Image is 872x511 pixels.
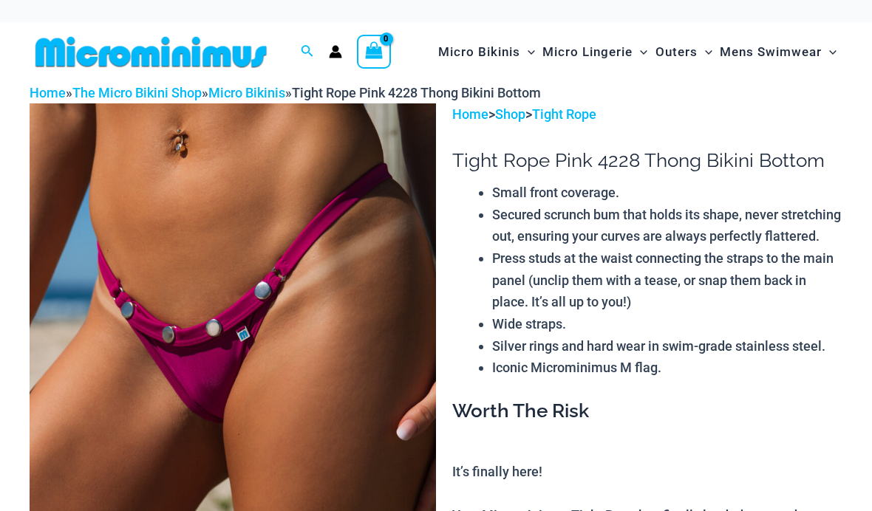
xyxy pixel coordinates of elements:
a: OutersMenu ToggleMenu Toggle [652,30,716,75]
nav: Site Navigation [432,27,842,77]
a: Shop [495,106,525,122]
li: Secured scrunch bum that holds its shape, never stretching out, ensuring your curves are always p... [492,204,842,247]
span: Menu Toggle [633,33,647,71]
li: Press studs at the waist connecting the straps to the main panel (unclip them with a tease, or sn... [492,247,842,313]
a: The Micro Bikini Shop [72,85,202,100]
li: Iconic Microminimus M flag. [492,357,842,379]
a: Home [30,85,66,100]
a: View Shopping Cart, empty [357,35,391,69]
h3: Worth The Risk [452,399,842,424]
span: Menu Toggle [520,33,535,71]
a: Home [452,106,488,122]
a: Tight Rope [532,106,596,122]
a: Mens SwimwearMenu ToggleMenu Toggle [716,30,840,75]
span: Micro Lingerie [542,33,633,71]
span: Tight Rope Pink 4228 Thong Bikini Bottom [292,85,541,100]
a: Micro LingerieMenu ToggleMenu Toggle [539,30,651,75]
a: Search icon link [301,43,314,61]
p: > > [452,103,842,126]
h1: Tight Rope Pink 4228 Thong Bikini Bottom [452,149,842,172]
span: Outers [655,33,698,71]
span: Micro Bikinis [438,33,520,71]
span: Menu Toggle [698,33,712,71]
span: » » » [30,85,541,100]
li: Wide straps. [492,313,842,335]
a: Account icon link [329,45,342,58]
img: MM SHOP LOGO FLAT [30,35,273,69]
a: Micro Bikinis [208,85,285,100]
span: Menu Toggle [822,33,837,71]
span: Mens Swimwear [720,33,822,71]
li: Small front coverage. [492,182,842,204]
a: Micro BikinisMenu ToggleMenu Toggle [435,30,539,75]
li: Silver rings and hard wear in swim-grade stainless steel. [492,335,842,357]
